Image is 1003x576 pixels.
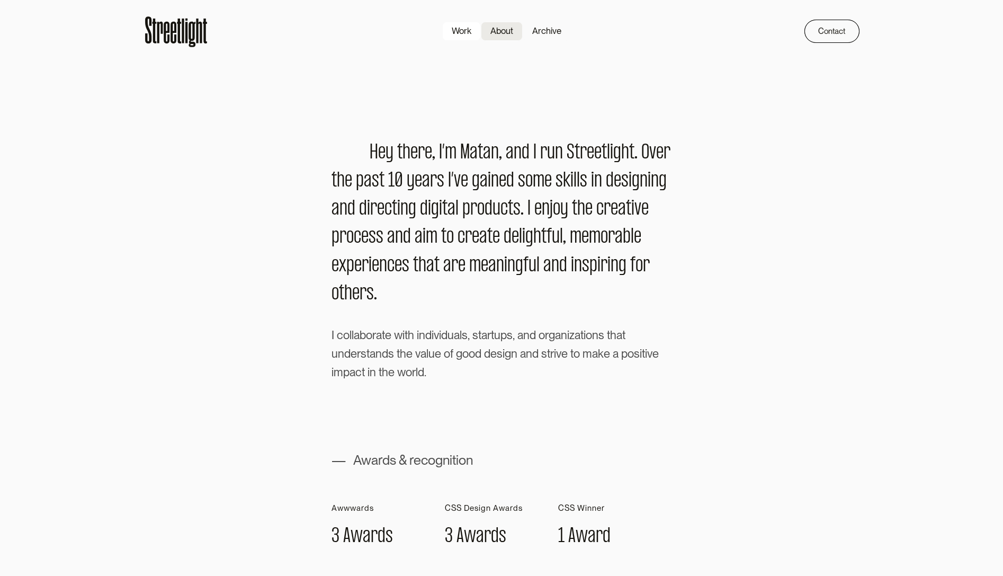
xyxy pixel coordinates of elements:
[413,252,418,280] span: t
[425,326,432,344] span: d
[514,139,522,167] span: n
[470,139,478,167] span: a
[527,195,531,223] span: I
[614,167,621,195] span: e
[553,195,560,223] span: o
[586,326,592,344] span: o
[607,326,610,344] span: t
[377,195,384,223] span: e
[567,326,569,344] span: i
[379,252,387,280] span: n
[547,139,555,167] span: u
[641,195,649,223] span: e
[542,195,550,223] span: n
[387,252,395,280] span: c
[369,252,372,280] span: i
[607,139,610,167] span: l
[659,167,667,195] span: g
[382,344,388,363] span: d
[332,195,339,223] span: a
[494,326,500,344] span: u
[606,167,614,195] span: d
[604,195,611,223] span: r
[648,167,651,195] span: i
[447,195,455,223] span: a
[504,252,507,280] span: i
[446,223,454,251] span: o
[515,252,523,280] span: g
[442,22,481,41] a: Work
[432,139,435,167] span: ,
[469,252,481,280] span: m
[533,223,541,251] span: h
[361,223,369,251] span: e
[577,167,580,195] span: l
[607,252,611,280] span: i
[472,326,478,344] span: s
[572,195,577,223] span: t
[616,326,622,344] span: a
[615,223,623,251] span: a
[555,139,563,167] span: n
[394,326,402,344] span: w
[491,167,499,195] span: n
[388,167,395,195] span: 1
[370,344,375,363] span: a
[339,223,346,251] span: r
[366,280,374,308] span: s
[523,252,529,280] span: f
[580,167,587,195] span: s
[488,252,496,280] span: a
[415,167,422,195] span: e
[575,139,580,167] span: t
[423,223,426,251] span: i
[451,167,454,195] span: ’
[574,167,577,195] span: l
[597,252,601,280] span: i
[347,195,355,223] span: d
[525,223,533,251] span: g
[470,195,477,223] span: r
[437,167,444,195] span: s
[354,252,362,280] span: e
[402,326,405,344] span: i
[426,223,437,251] span: m
[386,139,393,167] span: y
[344,344,351,363] span: d
[443,252,451,280] span: a
[418,252,426,280] span: h
[523,326,530,344] span: n
[392,195,397,223] span: t
[384,195,392,223] span: c
[580,139,587,167] span: r
[356,167,364,195] span: p
[544,167,552,195] span: e
[346,252,354,280] span: p
[385,326,391,344] span: e
[395,252,402,280] span: e
[581,223,589,251] span: e
[623,223,631,251] span: b
[610,139,613,167] span: i
[402,139,410,167] span: h
[500,326,507,344] span: p
[419,326,425,344] span: n
[458,223,465,251] span: c
[351,344,357,363] span: e
[338,344,344,363] span: n
[422,167,430,195] span: a
[613,139,621,167] span: g
[611,252,619,280] span: n
[454,167,461,195] span: v
[488,167,491,195] span: i
[630,252,635,280] span: f
[447,326,454,344] span: u
[339,252,346,280] span: x
[519,223,522,251] span: l
[410,139,418,167] span: e
[420,195,428,223] span: d
[634,139,638,167] span: .
[570,223,581,251] span: m
[442,195,447,223] span: t
[522,139,530,167] span: d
